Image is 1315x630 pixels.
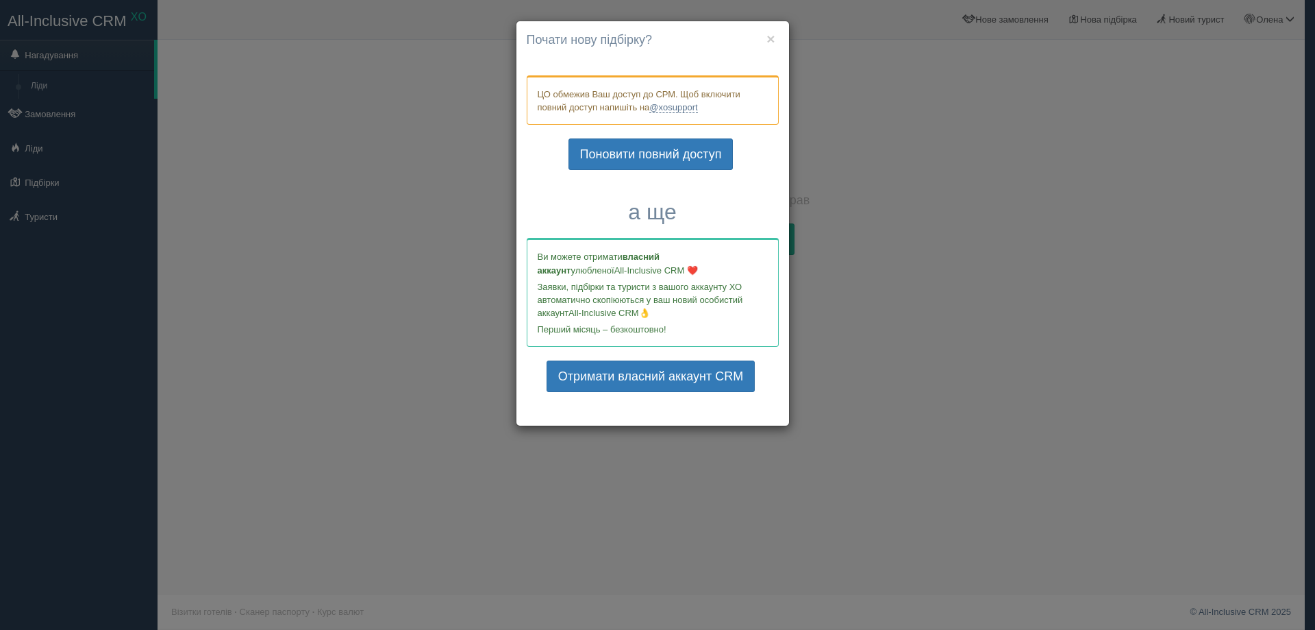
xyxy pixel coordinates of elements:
[614,265,698,276] span: All-Inclusive CRM ❤️
[547,361,755,392] a: Отримати власний аккаунт CRM
[568,138,734,170] a: Поновити повний доступ
[649,102,697,113] a: @xosupport
[538,250,768,276] p: Ви можете отримати улюбленої
[538,323,768,336] p: Перший місяць – безкоштовно!
[538,252,660,275] b: власний аккаунт
[527,200,779,224] h3: а ще
[527,32,779,49] h4: Почати нову підбірку?
[527,75,779,125] div: ЦО обмежив Ваш доступ до СРМ. Щоб включити повний доступ напишіть на
[538,280,768,319] p: Заявки, підбірки та туристи з вашого аккаунту ХО автоматично скопіюються у ваш новий особистий ак...
[766,32,775,46] button: ×
[568,308,650,318] span: All-Inclusive CRM👌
